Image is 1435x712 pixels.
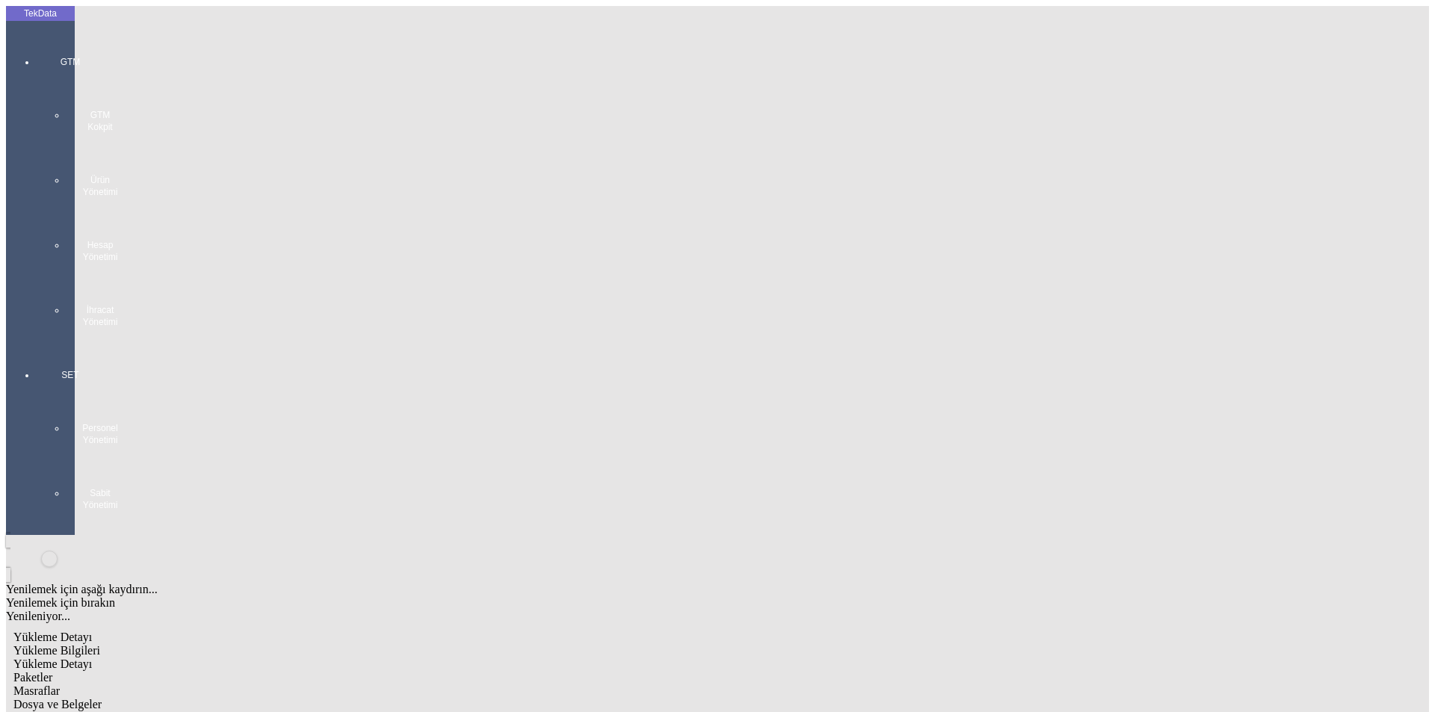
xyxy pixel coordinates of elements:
[48,56,93,68] span: GTM
[13,644,100,657] span: Yükleme Bilgileri
[13,684,60,697] span: Masraflar
[78,422,123,446] span: Personel Yönetimi
[78,239,123,263] span: Hesap Yönetimi
[6,610,1205,623] div: Yenileniyor...
[6,596,1205,610] div: Yenilemek için bırakın
[13,698,102,711] span: Dosya ve Belgeler
[78,174,123,198] span: Ürün Yönetimi
[78,487,123,511] span: Sabit Yönetimi
[6,7,75,19] div: TekData
[13,671,52,684] span: Paketler
[78,109,123,133] span: GTM Kokpit
[13,657,92,670] span: Yükleme Detayı
[13,631,92,643] span: Yükleme Detayı
[78,304,123,328] span: İhracat Yönetimi
[6,583,1205,596] div: Yenilemek için aşağı kaydırın...
[48,369,93,381] span: SET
